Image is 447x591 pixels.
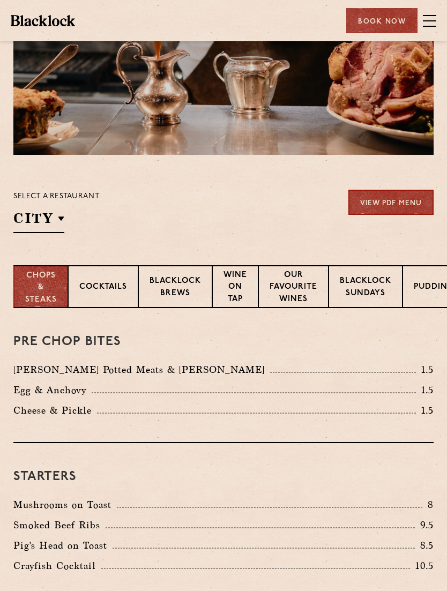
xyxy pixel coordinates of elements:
[348,190,434,215] a: View PDF Menu
[410,559,434,573] p: 10.5
[13,518,106,533] p: Smoked Beef Ribs
[13,538,113,553] p: Pig's Head on Toast
[79,281,127,295] p: Cocktails
[422,498,434,512] p: 8
[13,335,434,349] h3: Pre Chop Bites
[11,15,75,26] img: BL_Textured_Logo-footer-cropped.svg
[13,362,270,377] p: [PERSON_NAME] Potted Meats & [PERSON_NAME]
[25,270,57,306] p: Chops & Steaks
[346,8,418,33] div: Book Now
[150,275,201,301] p: Blacklock Brews
[415,538,434,552] p: 8.5
[340,275,391,301] p: Blacklock Sundays
[13,403,97,418] p: Cheese & Pickle
[416,363,434,377] p: 1.5
[416,403,434,417] p: 1.5
[416,383,434,397] p: 1.5
[13,190,100,204] p: Select a restaurant
[415,518,434,532] p: 9.5
[13,209,64,233] h2: City
[13,383,92,398] p: Egg & Anchovy
[270,270,317,307] p: Our favourite wines
[223,270,247,307] p: Wine on Tap
[13,497,117,512] p: Mushrooms on Toast
[13,470,434,484] h3: Starters
[13,558,101,573] p: Crayfish Cocktail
